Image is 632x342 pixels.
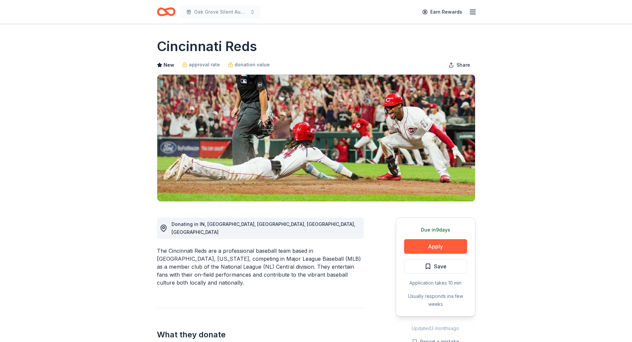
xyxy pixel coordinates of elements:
div: Due in 9 days [404,226,467,234]
h2: What they donate [157,329,364,340]
div: The Cincinnati Reds are a professional baseball team based in [GEOGRAPHIC_DATA], [US_STATE], comp... [157,247,364,287]
img: Image for Cincinnati Reds [157,75,475,201]
div: Updated 3 months ago [396,324,475,332]
a: approval rate [182,61,220,69]
span: Donating in IN, [GEOGRAPHIC_DATA], [GEOGRAPHIC_DATA], [GEOGRAPHIC_DATA], [GEOGRAPHIC_DATA] [172,221,355,235]
a: Earn Rewards [418,6,466,18]
button: Oak Grove Silent Auction [181,5,260,19]
div: Usually responds in a few weeks [404,292,467,308]
a: Home [157,4,176,20]
span: Share [456,61,470,69]
h1: Cincinnati Reds [157,37,257,56]
span: donation value [235,61,270,69]
span: approval rate [189,61,220,69]
button: Apply [404,239,467,254]
button: Share [443,58,475,72]
button: Save [404,259,467,274]
span: Save [434,262,447,271]
a: donation value [228,61,270,69]
span: New [164,61,174,69]
span: Oak Grove Silent Auction [194,8,247,16]
div: Application takes 10 min [404,279,467,287]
